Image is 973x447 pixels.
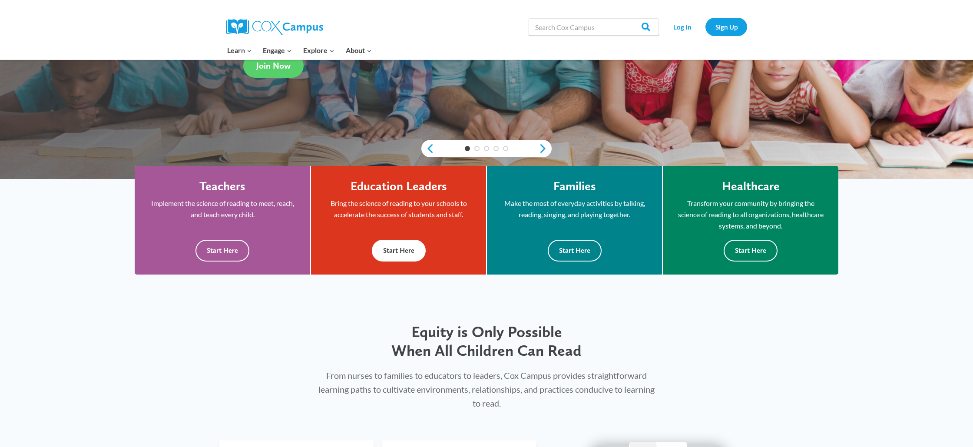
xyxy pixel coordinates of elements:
[318,368,655,410] p: From nurses to families to educators to leaders, Cox Campus provides straightforward learning pat...
[391,322,582,360] span: Equity is Only Possible When All Children Can Read
[474,146,480,151] a: 2
[529,18,659,36] input: Search Cox Campus
[351,179,447,194] h4: Education Leaders
[222,41,377,60] nav: Primary Navigation
[311,166,486,275] a: Education Leaders Bring the science of reading to your schools to accelerate the success of stude...
[195,240,249,261] button: Start Here
[548,240,602,261] button: Start Here
[465,146,470,151] a: 1
[500,198,649,220] p: Make the most of everyday activities by talking, reading, singing, and playing together.
[421,143,434,154] a: previous
[258,41,298,60] button: Child menu of Engage
[487,166,662,275] a: Families Make the most of everyday activities by talking, reading, singing, and playing together....
[222,41,258,60] button: Child menu of Learn
[705,18,747,36] a: Sign Up
[484,146,489,151] a: 3
[340,41,377,60] button: Child menu of About
[243,54,304,78] a: Join Now
[663,18,701,36] a: Log In
[493,146,499,151] a: 4
[256,60,291,71] span: Join Now
[148,198,297,220] p: Implement the science of reading to meet, reach, and teach every child.
[503,146,508,151] a: 5
[226,19,323,35] img: Cox Campus
[663,166,838,275] a: Healthcare Transform your community by bringing the science of reading to all organizations, heal...
[298,41,340,60] button: Child menu of Explore
[663,18,747,36] nav: Secondary Navigation
[724,240,778,261] button: Start Here
[324,198,473,220] p: Bring the science of reading to your schools to accelerate the success of students and staff.
[372,240,426,261] button: Start Here
[135,166,310,275] a: Teachers Implement the science of reading to meet, reach, and teach every child. Start Here
[722,179,780,194] h4: Healthcare
[676,198,825,231] p: Transform your community by bringing the science of reading to all organizations, healthcare syst...
[199,179,245,194] h4: Teachers
[553,179,596,194] h4: Families
[421,140,552,157] div: content slider buttons
[539,143,552,154] a: next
